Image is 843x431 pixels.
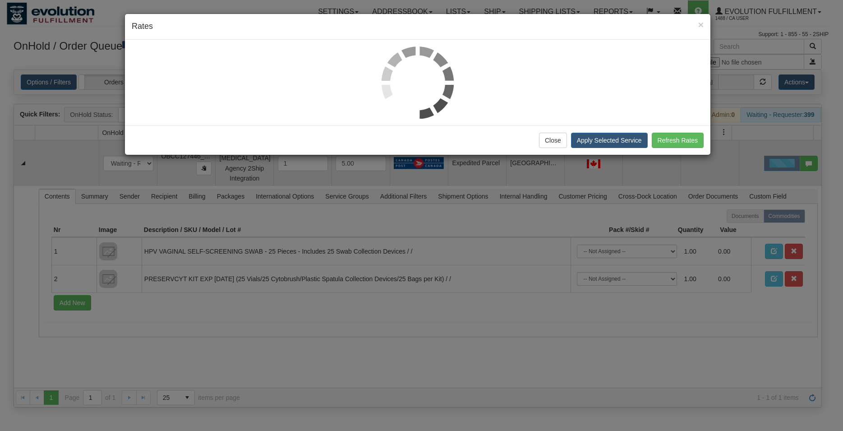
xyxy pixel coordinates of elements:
button: Close [539,133,567,148]
h4: Rates [132,21,704,32]
button: Close [698,20,704,29]
button: Apply Selected Service [571,133,648,148]
span: × [698,19,704,30]
img: loader.gif [382,46,454,119]
button: Refresh Rates [652,133,704,148]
